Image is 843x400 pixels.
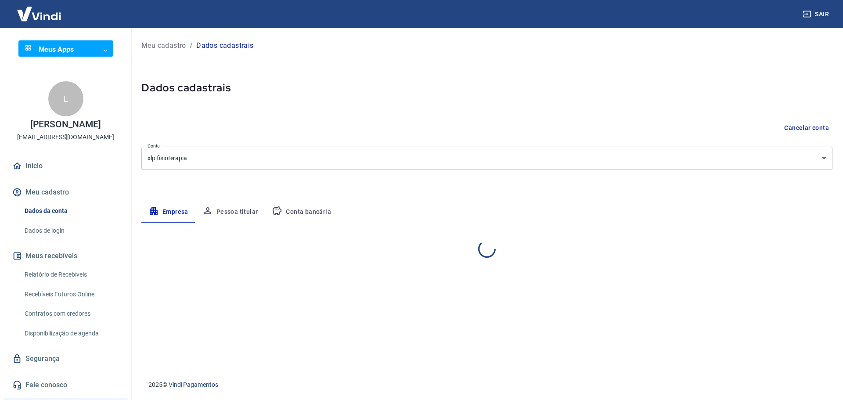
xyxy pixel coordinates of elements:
[141,202,195,223] button: Empresa
[148,143,160,149] label: Conta
[11,375,121,395] a: Fale conosco
[30,120,101,129] p: [PERSON_NAME]
[141,40,186,51] a: Meu cadastro
[21,324,121,342] a: Disponibilização de agenda
[141,81,832,95] h5: Dados cadastrais
[11,156,121,176] a: Início
[21,285,121,303] a: Recebíveis Futuros Online
[196,40,253,51] p: Dados cadastrais
[17,133,114,142] p: [EMAIL_ADDRESS][DOMAIN_NAME]
[195,202,265,223] button: Pessoa titular
[148,380,822,389] p: 2025 ©
[21,222,121,240] a: Dados de login
[11,246,121,266] button: Meus recebíveis
[781,120,832,136] button: Cancelar conta
[169,381,218,388] a: Vindi Pagamentos
[11,183,121,202] button: Meu cadastro
[141,147,832,170] div: xlp fisioterapia
[11,0,68,27] img: Vindi
[11,349,121,368] a: Segurança
[265,202,338,223] button: Conta bancária
[21,202,121,220] a: Dados da conta
[21,266,121,284] a: Relatório de Recebíveis
[190,40,193,51] p: /
[48,81,83,116] div: L
[21,305,121,323] a: Contratos com credores
[801,6,832,22] button: Sair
